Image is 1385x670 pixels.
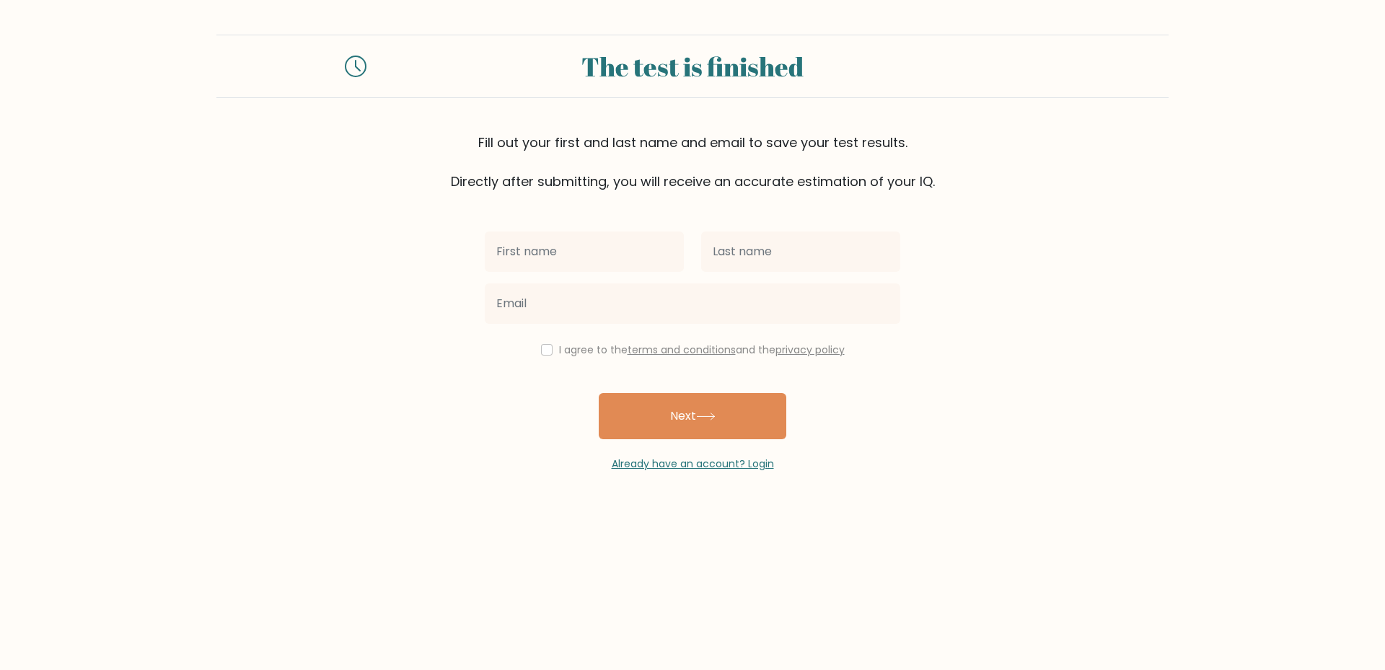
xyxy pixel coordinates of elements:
input: Email [485,283,900,324]
a: privacy policy [775,343,845,357]
button: Next [599,393,786,439]
div: The test is finished [384,47,1001,86]
input: Last name [701,232,900,272]
label: I agree to the and the [559,343,845,357]
a: Already have an account? Login [612,457,774,471]
div: Fill out your first and last name and email to save your test results. Directly after submitting,... [216,133,1169,191]
a: terms and conditions [628,343,736,357]
input: First name [485,232,684,272]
